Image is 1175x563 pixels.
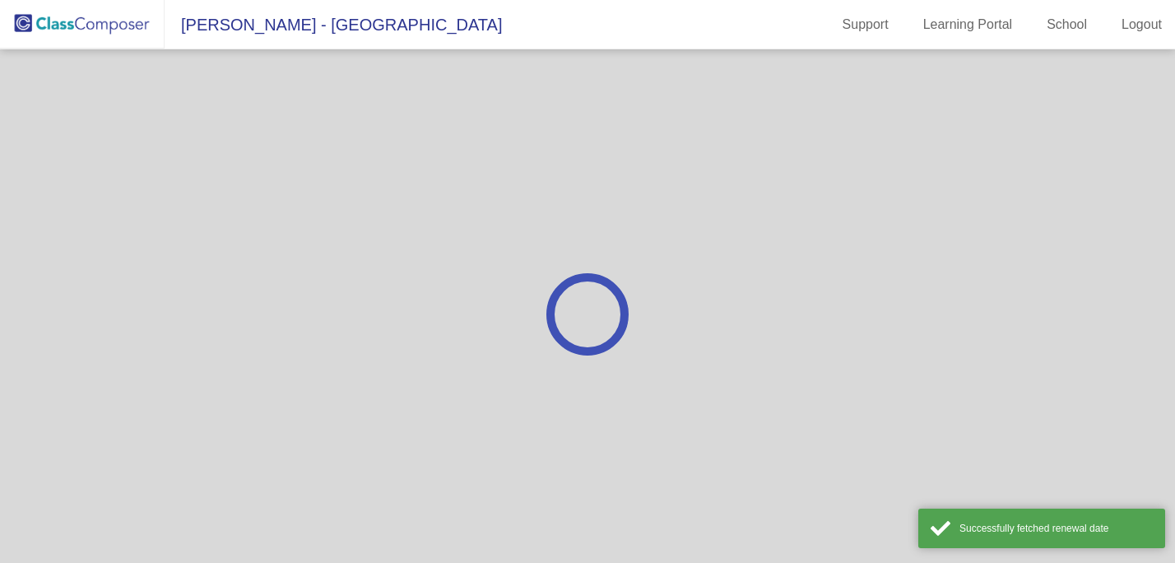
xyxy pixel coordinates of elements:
[165,12,502,38] span: [PERSON_NAME] - [GEOGRAPHIC_DATA]
[1108,12,1175,38] a: Logout
[1033,12,1100,38] a: School
[959,521,1153,536] div: Successfully fetched renewal date
[910,12,1026,38] a: Learning Portal
[829,12,902,38] a: Support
